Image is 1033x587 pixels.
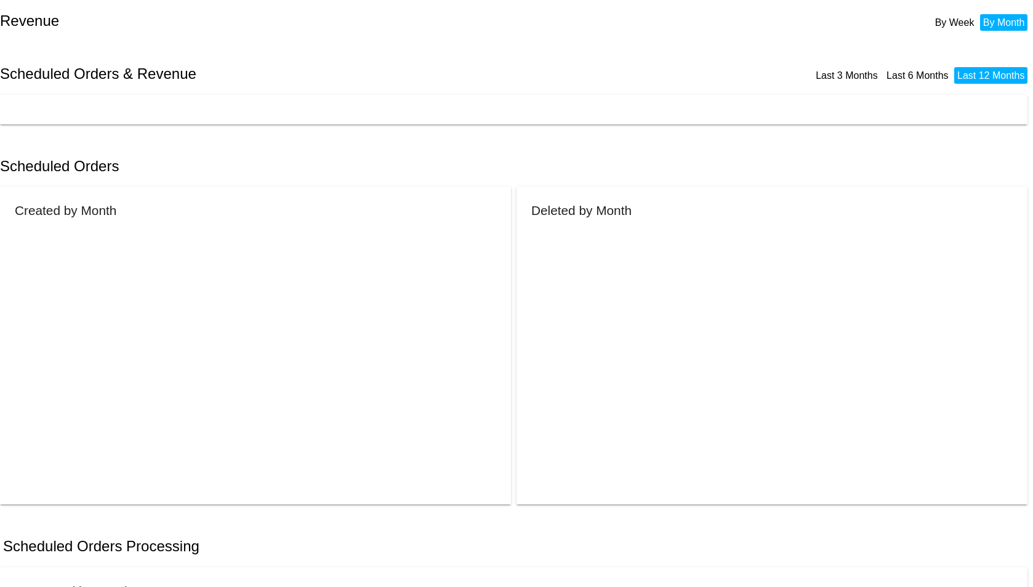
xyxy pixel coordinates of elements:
[980,14,1028,31] li: By Month
[15,203,116,217] h2: Created by Month
[957,70,1024,81] a: Last 12 Months
[886,70,949,81] a: Last 6 Months
[932,14,978,31] li: By Week
[531,203,632,217] h2: Deleted by Month
[816,70,878,81] a: Last 3 Months
[3,538,199,555] h2: Scheduled Orders Processing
